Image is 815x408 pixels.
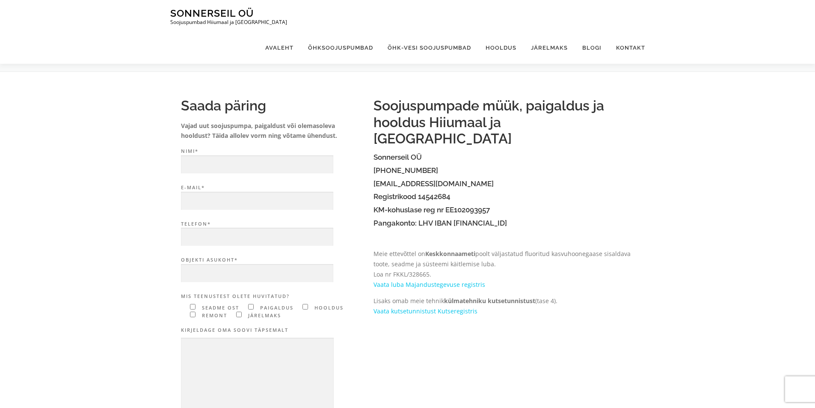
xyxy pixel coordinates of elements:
[181,192,333,210] input: E-mail*
[181,122,337,140] strong: Vajad uut soojuspumpa, paigaldust või olemasoleva hooldust? Täida allolev vorm ning võtame ühendust.
[373,249,634,289] p: Meie ettevõttel on poolt väljastatud fluoritud kasvuhoonegaase sisaldava toote, seadme ja süsteem...
[200,312,227,319] span: remont
[373,193,634,201] h4: Registrikood 14542684
[170,7,254,19] a: Sonnerseil OÜ
[373,179,494,188] a: [EMAIL_ADDRESS][DOMAIN_NAME]
[181,155,333,174] input: Nimi*
[301,32,380,64] a: Õhksoojuspumbad
[444,297,535,305] strong: külmatehniku kutsetunnistust
[373,296,634,316] p: Lisaks omab meie tehnik (tase 4).
[478,32,524,64] a: Hooldus
[246,312,281,319] span: järelmaks
[200,304,239,311] span: seadme ost
[258,32,301,64] a: Avaleht
[524,32,575,64] a: Järelmaks
[181,98,365,114] h2: Saada päring
[312,304,344,311] span: hooldus
[373,153,634,161] h4: Sonnerseil OÜ
[181,184,365,210] label: E-mail*
[373,98,634,147] h2: Soojuspumpade müük, paigaldus ja hooldus Hiiumaal ja [GEOGRAPHIC_DATA]
[373,206,634,214] h4: KM-kohuslase reg nr EE102093957
[181,147,365,174] label: Nimi*
[425,250,475,258] strong: Keskkonnaameti
[170,19,287,25] p: Soojuspumbad Hiiumaal ja [GEOGRAPHIC_DATA]
[373,219,634,227] h4: Pangakonto: LHV IBAN [FINANCIAL_ID]
[181,256,365,283] label: Objekti asukoht*
[181,292,365,301] label: Mis teenustest olete huvitatud?
[258,304,293,311] span: paigaldus
[373,307,477,315] a: Vaata kutsetunnistust Kutseregistris
[575,32,609,64] a: Blogi
[380,32,478,64] a: Õhk-vesi soojuspumbad
[373,167,634,175] h4: [PHONE_NUMBER]
[373,280,485,289] a: Vaata luba Majandustegevuse registris
[181,228,333,246] input: Telefon*
[181,220,365,247] label: Telefon*
[609,32,645,64] a: Kontakt
[181,326,365,334] label: Kirjeldage oma soovi täpsemalt
[181,264,333,283] input: Objekti asukoht*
